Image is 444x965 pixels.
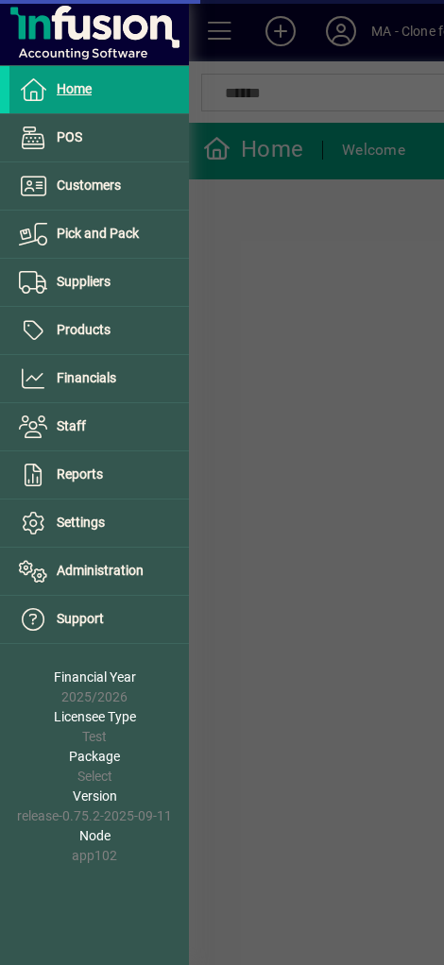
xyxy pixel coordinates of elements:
a: Reports [9,451,189,499]
a: Staff [9,403,189,450]
span: Home [57,81,92,96]
a: POS [9,114,189,161]
span: Pick and Pack [57,226,139,241]
span: Financial Year [54,669,136,685]
a: Settings [9,499,189,547]
a: Support [9,596,189,643]
span: Staff [57,418,86,433]
span: Settings [57,515,105,530]
span: Node [79,828,111,843]
a: Pick and Pack [9,211,189,258]
a: Products [9,307,189,354]
a: Customers [9,162,189,210]
span: Customers [57,178,121,193]
a: Administration [9,548,189,595]
span: Reports [57,466,103,482]
span: Financials [57,370,116,385]
span: Products [57,322,111,337]
span: Support [57,611,104,626]
span: Version [73,788,117,804]
a: Suppliers [9,259,189,306]
span: POS [57,129,82,144]
span: Suppliers [57,274,111,289]
span: Package [69,749,120,764]
span: Licensee Type [54,709,136,724]
a: Financials [9,355,189,402]
span: Administration [57,563,144,578]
